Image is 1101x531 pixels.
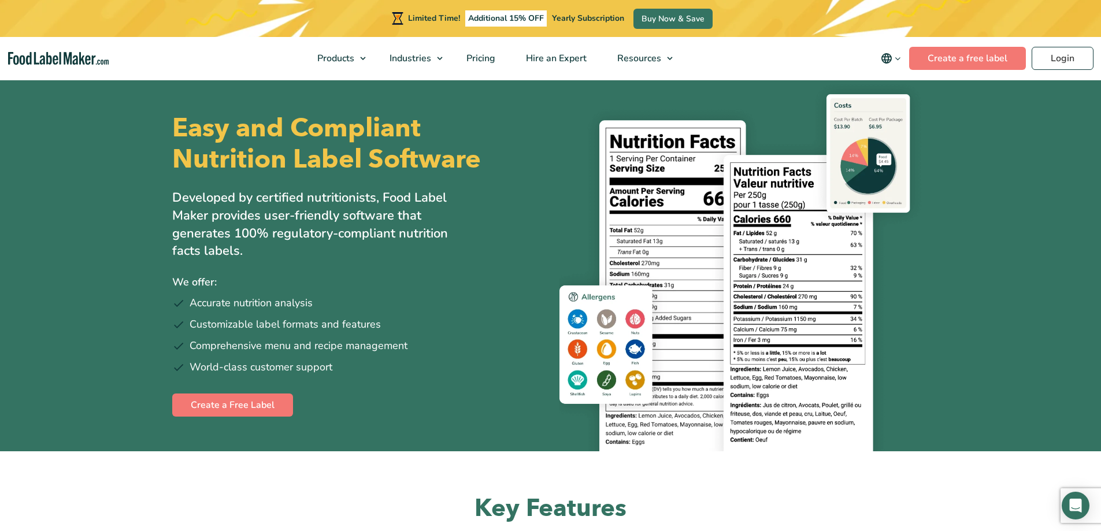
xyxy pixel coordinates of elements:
[451,37,508,80] a: Pricing
[511,37,599,80] a: Hire an Expert
[375,37,448,80] a: Industries
[552,13,624,24] span: Yearly Subscription
[909,47,1026,70] a: Create a free label
[302,37,372,80] a: Products
[386,52,432,65] span: Industries
[172,393,293,417] a: Create a Free Label
[614,52,662,65] span: Resources
[465,10,547,27] span: Additional 15% OFF
[172,189,473,260] p: Developed by certified nutritionists, Food Label Maker provides user-friendly software that gener...
[172,274,542,291] p: We offer:
[602,37,679,80] a: Resources
[190,317,381,332] span: Customizable label formats and features
[172,493,929,525] h2: Key Features
[190,295,313,311] span: Accurate nutrition analysis
[633,9,713,29] a: Buy Now & Save
[408,13,460,24] span: Limited Time!
[463,52,496,65] span: Pricing
[190,359,332,375] span: World-class customer support
[190,338,407,354] span: Comprehensive menu and recipe management
[522,52,588,65] span: Hire an Expert
[1032,47,1093,70] a: Login
[314,52,355,65] span: Products
[1062,492,1089,519] div: Open Intercom Messenger
[172,113,541,175] h1: Easy and Compliant Nutrition Label Software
